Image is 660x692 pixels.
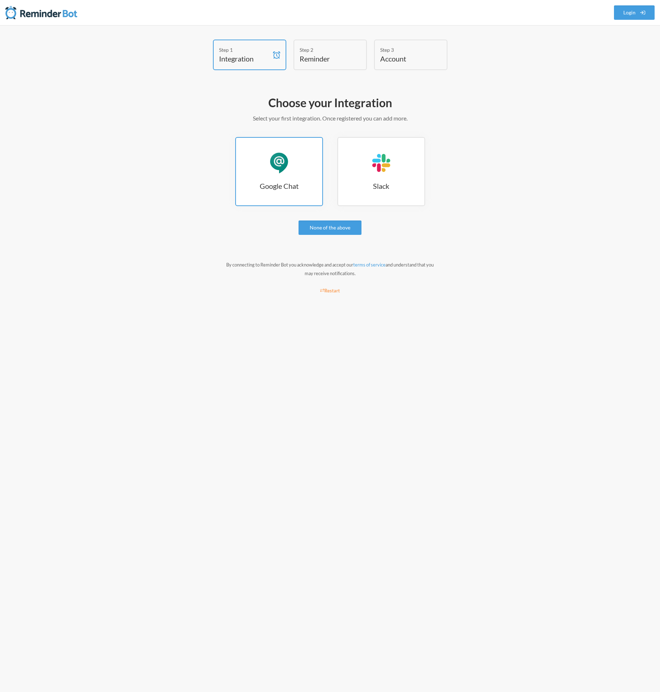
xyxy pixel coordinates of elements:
[5,5,77,20] img: Reminder Bot
[226,262,434,276] small: By connecting to Reminder Bot you acknowledge and accept our and understand that you may receive ...
[299,220,361,235] a: None of the above
[338,181,424,191] h3: Slack
[300,54,350,64] h4: Reminder
[219,54,269,64] h4: Integration
[300,46,350,54] div: Step 2
[219,46,269,54] div: Step 1
[614,5,655,20] a: Login
[122,95,539,110] h2: Choose your Integration
[380,54,431,64] h4: Account
[236,181,322,191] h3: Google Chat
[380,46,431,54] div: Step 3
[320,288,340,293] small: Restart
[353,262,386,268] a: terms of service
[122,114,539,123] p: Select your first integration. Once registered you can add more.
